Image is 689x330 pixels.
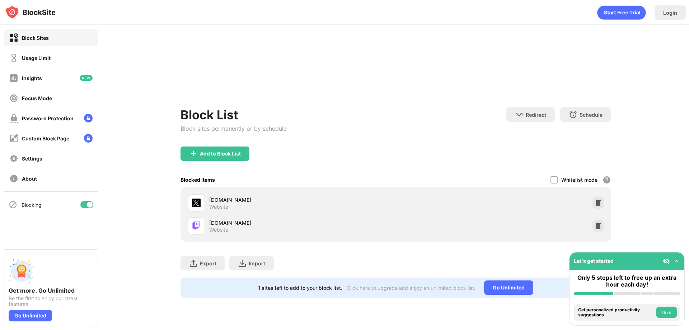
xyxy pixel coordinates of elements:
[561,177,597,183] div: Whitelist mode
[22,135,69,141] div: Custom Block Page
[574,274,680,288] div: Only 5 steps left to free up an extra hour each day!
[574,258,614,264] div: Let's get started
[249,260,265,266] div: Import
[9,200,17,209] img: blocking-icon.svg
[22,155,42,162] div: Settings
[80,75,93,81] img: new-icon.svg
[192,199,201,207] img: favicons
[181,125,287,132] div: Block sites permanently or by schedule
[84,114,93,122] img: lock-menu.svg
[9,54,18,62] img: time-usage-off.svg
[5,5,56,19] img: logo-blocksite.svg
[22,75,42,81] div: Insights
[22,176,37,182] div: About
[209,204,228,210] div: Website
[9,174,18,183] img: about-off.svg
[663,10,677,16] div: Login
[484,280,533,295] div: Go Unlimited
[22,95,52,101] div: Focus Mode
[22,115,74,121] div: Password Protection
[656,307,677,318] button: Do it
[192,222,201,230] img: favicons
[580,112,603,118] div: Schedule
[209,227,228,233] div: Website
[200,151,241,157] div: Add to Block List
[209,196,396,204] div: [DOMAIN_NAME]
[663,257,670,265] img: eye-not-visible.svg
[347,285,475,291] div: Click here to upgrade and enjoy an unlimited block list.
[9,114,18,123] img: password-protection-off.svg
[22,55,51,61] div: Usage Limit
[209,219,396,227] div: [DOMAIN_NAME]
[526,112,546,118] div: Redirect
[578,307,654,318] div: Get personalized productivity suggestions
[9,258,34,284] img: push-unlimited.svg
[9,296,93,307] div: Be the first to enjoy our latest features
[9,134,18,143] img: customize-block-page-off.svg
[200,260,216,266] div: Export
[181,107,287,122] div: Block List
[22,35,49,41] div: Block Sites
[9,94,18,103] img: focus-off.svg
[597,5,646,20] div: animation
[673,257,680,265] img: omni-setup-toggle.svg
[9,287,93,294] div: Get more. Go Unlimited
[9,154,18,163] img: settings-off.svg
[9,33,18,42] img: block-on.svg
[9,310,52,321] div: Go Unlimited
[84,134,93,143] img: lock-menu.svg
[258,285,342,291] div: 1 sites left to add to your block list.
[9,74,18,83] img: insights-off.svg
[181,177,215,183] div: Blocked Items
[22,202,42,208] div: Blocking
[181,45,611,99] iframe: Banner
